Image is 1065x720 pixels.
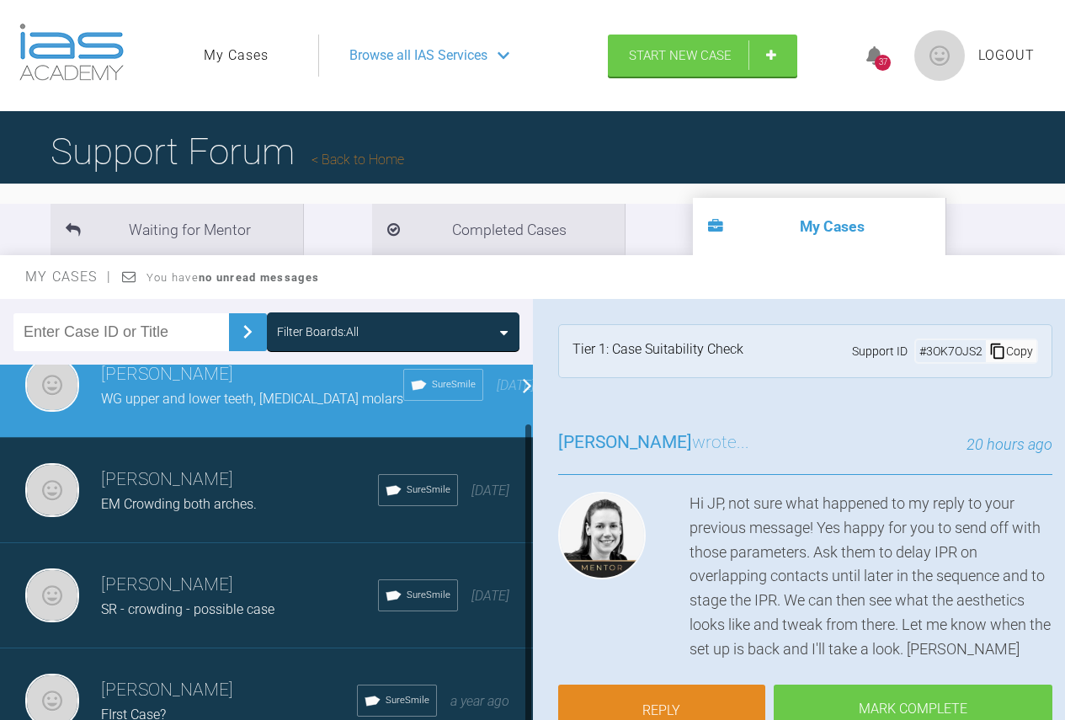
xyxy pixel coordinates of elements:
strong: no unread messages [199,271,319,284]
img: profile.png [914,30,965,81]
span: You have [146,271,319,284]
span: SR - crowding - possible case [101,601,274,617]
span: [DATE] [497,377,535,393]
img: logo-light.3e3ef733.png [19,24,124,81]
img: John Paul Flanigan [25,463,79,517]
li: Waiting for Mentor [51,204,303,255]
h3: [PERSON_NAME] [101,466,378,494]
li: Completed Cases [372,204,625,255]
div: Filter Boards: All [277,323,359,341]
h3: [PERSON_NAME] [101,571,378,600]
div: # 3OK7OJS2 [916,342,986,360]
li: My Cases [693,198,945,255]
h3: [PERSON_NAME] [101,676,357,705]
span: SureSmile [407,483,450,498]
input: Enter Case ID or Title [13,313,229,351]
h3: [PERSON_NAME] [101,360,403,389]
span: Start New Case [629,48,732,63]
div: Copy [986,340,1036,362]
a: Start New Case [608,35,797,77]
h3: wrote... [558,429,749,457]
span: EM Crowding both arches. [101,496,257,512]
div: Hi JP, not sure what happened to my reply to your previous message! Yes happy for you to send off... [690,492,1053,662]
div: Tier 1: Case Suitability Check [572,339,743,364]
div: 37 [875,55,891,71]
span: SureSmile [432,377,476,392]
span: [PERSON_NAME] [558,432,692,452]
span: WG upper and lower teeth, [MEDICAL_DATA] molars [101,391,403,407]
span: Browse all IAS Services [349,45,487,67]
span: My Cases [25,269,112,285]
a: Back to Home [312,152,404,168]
span: Support ID [852,342,908,360]
span: SureSmile [407,588,450,603]
span: SureSmile [386,693,429,708]
a: Logout [978,45,1035,67]
span: [DATE] [471,483,509,499]
span: 20 hours ago [966,435,1052,453]
span: a year ago [450,693,509,709]
h1: Support Forum [51,122,404,181]
a: My Cases [204,45,269,67]
img: John Paul Flanigan [25,358,79,412]
img: Kelly Toft [558,492,646,579]
img: John Paul Flanigan [25,568,79,622]
img: chevronRight.28bd32b0.svg [234,318,261,345]
span: [DATE] [471,588,509,604]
